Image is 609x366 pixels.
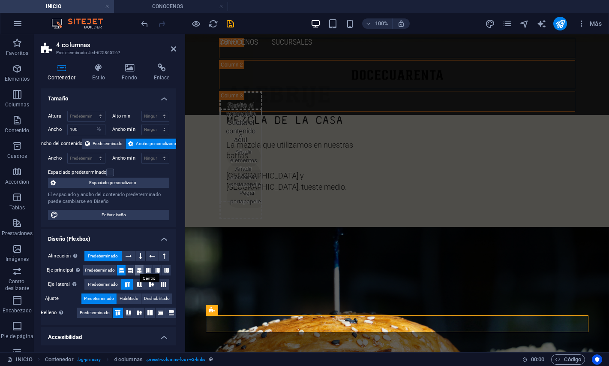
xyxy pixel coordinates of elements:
[49,18,114,29] img: Editor Logo
[577,19,602,28] span: Más
[77,308,112,318] button: Predeterminado
[537,19,546,29] i: AI Writer
[48,156,67,160] label: Ancho
[146,354,206,365] span: . preset-columns-four-v2-links
[136,139,176,149] span: Ancho personalizado
[34,57,77,168] div: Suelta el contenido aquí
[48,127,67,132] label: Ancho
[191,18,201,29] button: Haz clic para salir del modo de previsualización y seguir editando
[120,293,138,304] span: Habilitado
[6,50,28,57] p: Favoritos
[502,18,512,29] button: pages
[48,178,169,188] button: Espaciado personalizado
[41,327,176,342] h4: Accesibilidad
[375,18,389,29] h6: 100%
[56,49,159,57] h3: Predeterminado #ed-625865267
[56,41,176,49] h2: 4 columnas
[139,18,150,29] button: undo
[45,354,74,365] span: Haz clic para seleccionar y doble clic para editar
[48,191,169,206] div: El espaciado y ancho del contenido predeterminado puede cambiarse en Diseño.
[47,265,83,275] label: Eje principal
[225,18,235,29] button: save
[140,19,150,29] i: Deshacer: Eliminar elementos (Ctrl+Z)
[208,19,218,29] i: Volver a cargar página
[41,88,176,104] h4: Tamaño
[3,307,32,314] p: Encabezado
[88,251,118,261] span: Predeterminado
[592,354,602,365] button: Usercentrics
[362,18,393,29] button: 100%
[42,129,75,149] span: Añadir elementos
[397,20,405,27] i: Al redimensionar, ajustar el nivel de zoom automáticamente para ajustarse al dispositivo elegido.
[519,18,529,29] button: navigator
[84,293,114,304] span: Predeterminado
[61,210,167,220] span: Editar diseño
[112,127,141,132] label: Ancho mín
[502,19,512,29] i: Páginas (Ctrl+Alt+S)
[41,308,77,318] label: Relleno
[144,293,170,304] span: Deshabilitado
[208,18,218,29] button: reload
[147,64,176,82] h4: Enlace
[209,357,213,362] i: Este elemento es un preajuste personalizable
[537,356,538,363] span: :
[114,2,228,11] h4: CONOCENOS
[141,293,172,304] button: Deshabilitado
[531,354,544,365] span: 00 00
[5,178,29,185] p: Accordion
[41,64,85,82] h4: Contenedor
[225,19,235,29] i: Guardar (Ctrl+S)
[41,229,176,244] h4: Diseño (Flexbox)
[58,178,167,188] span: Espaciado personalizado
[574,17,605,30] button: Más
[6,256,29,263] p: Imágenes
[38,139,83,149] label: Ancho del contenido
[117,293,141,304] button: Habilitado
[519,19,529,29] i: Navegador
[2,230,32,237] p: Prestaciones
[48,251,84,261] label: Alineación
[112,156,141,160] label: Ancho mín
[9,204,25,211] p: Tablas
[45,293,81,304] label: Ajuste
[115,64,147,82] h4: Fondo
[48,167,106,178] label: Espaciado predeterminado
[555,19,565,29] i: Publicar
[1,333,33,340] p: Pie de página
[5,127,29,134] p: Contenido
[553,17,567,30] button: publish
[34,74,77,185] div: Suelta el contenido aquí
[5,101,30,108] p: Columnas
[7,153,27,160] p: Cuadros
[84,279,121,290] button: Predeterminado
[42,153,82,173] span: Pegar portapapeles
[45,354,213,365] nav: breadcrumb
[93,139,123,149] span: Predeterminado
[83,265,117,275] button: Predeterminado
[81,293,117,304] button: Predeterminado
[80,308,110,318] span: Predeterminado
[82,139,125,149] button: Predeterminado
[114,354,143,365] span: Haz clic para seleccionar y doble clic para editar
[140,274,159,282] mark: Centro
[536,18,546,29] button: text_generator
[48,279,84,290] label: Eje lateral
[555,354,581,365] span: Código
[48,210,169,220] button: Editar diseño
[112,114,141,118] label: Alto mín
[42,112,75,132] span: Añadir elementos
[5,76,30,82] p: Elementos
[85,64,115,82] h4: Estilo
[88,279,118,290] span: Predeterminado
[85,265,115,275] span: Predeterminado
[126,139,179,149] button: Ancho personalizado
[77,354,101,365] span: . bg-primary
[84,251,122,261] button: Predeterminado
[551,354,585,365] button: Código
[485,18,495,29] button: design
[48,114,67,118] label: Altura
[7,354,33,365] a: Haz clic para cancelar la selección y doble clic para abrir páginas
